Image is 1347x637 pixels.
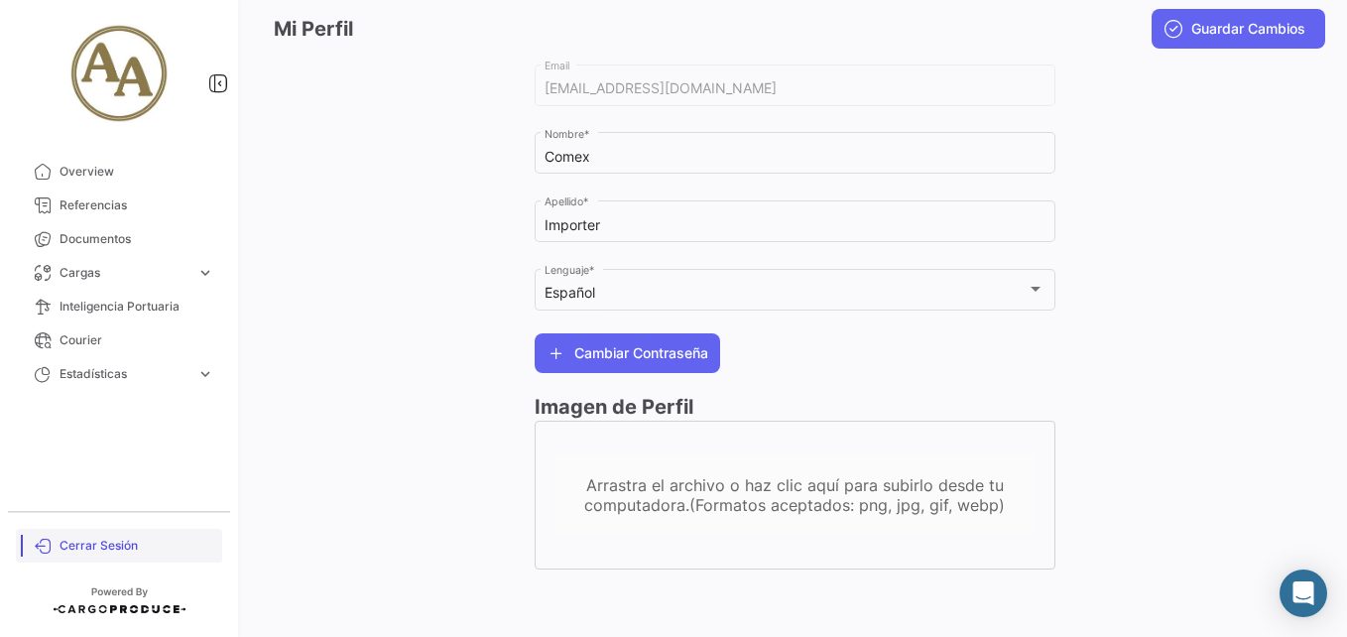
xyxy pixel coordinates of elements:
[60,230,214,248] span: Documentos
[60,264,188,282] span: Cargas
[60,298,214,316] span: Inteligencia Portuaria
[274,15,353,44] h3: Mi Perfil
[1280,570,1327,617] div: Abrir Intercom Messenger
[60,196,214,214] span: Referencias
[16,155,222,189] a: Overview
[1191,19,1305,39] span: Guardar Cambios
[60,331,214,349] span: Courier
[555,475,1035,515] div: Arrastra el archivo o haz clic aquí para subirlo desde tu computadora.(Formatos aceptados: png, j...
[545,284,595,301] mat-select-trigger: Español
[16,290,222,323] a: Inteligencia Portuaria
[1152,9,1325,49] button: Guardar Cambios
[60,163,214,181] span: Overview
[60,537,214,555] span: Cerrar Sesión
[69,24,169,123] img: 852fc388-10ad-47fd-b232-e98225ca49a8.jpg
[196,264,214,282] span: expand_more
[16,222,222,256] a: Documentos
[16,189,222,222] a: Referencias
[16,323,222,357] a: Courier
[535,393,1055,421] h3: Imagen de Perfil
[60,365,188,383] span: Estadísticas
[196,365,214,383] span: expand_more
[574,343,708,363] span: Cambiar Contraseña
[535,333,720,373] button: Cambiar Contraseña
